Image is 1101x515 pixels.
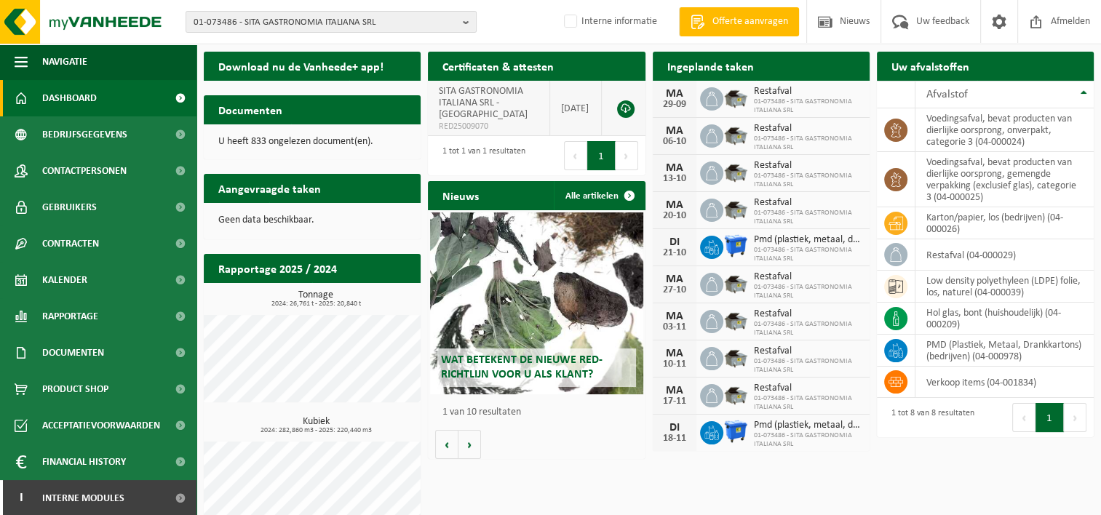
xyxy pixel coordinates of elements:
span: Restafval [754,383,862,394]
button: Next [616,141,638,170]
img: WB-1100-HPE-BE-01 [723,233,748,258]
img: WB-5000-GAL-GY-01 [723,308,748,332]
span: Restafval [754,346,862,357]
div: MA [660,125,689,137]
h3: Tonnage [211,290,421,308]
div: 20-10 [660,211,689,221]
span: Rapportage [42,298,98,335]
span: 01-073486 - SITA GASTRONOMIA ITALIANA SRL [754,97,862,115]
span: Acceptatievoorwaarden [42,407,160,444]
a: Wat betekent de nieuwe RED-richtlijn voor u als klant? [430,212,643,394]
span: Restafval [754,123,862,135]
span: Dashboard [42,80,97,116]
div: MA [660,348,689,359]
span: 01-073486 - SITA GASTRONOMIA ITALIANA SRL [754,320,862,338]
h2: Aangevraagde taken [204,174,335,202]
span: Restafval [754,197,862,209]
span: 01-073486 - SITA GASTRONOMIA ITALIANA SRL [754,135,862,152]
span: 01-073486 - SITA GASTRONOMIA ITALIANA SRL [754,394,862,412]
h2: Rapportage 2025 / 2024 [204,254,351,282]
a: Bekijk rapportage [312,282,419,311]
div: MA [660,199,689,211]
div: 03-11 [660,322,689,332]
div: MA [660,88,689,100]
span: 01-073486 - SITA GASTRONOMIA ITALIANA SRL [754,209,862,226]
h2: Ingeplande taken [653,52,768,80]
button: 1 [587,141,616,170]
span: Restafval [754,86,862,97]
a: Alle artikelen [554,181,644,210]
div: 21-10 [660,248,689,258]
h2: Uw afvalstoffen [877,52,984,80]
span: SITA GASTRONOMIA ITALIANA SRL - [GEOGRAPHIC_DATA] [439,86,528,120]
img: WB-5000-GAL-GY-01 [723,345,748,370]
span: Bedrijfsgegevens [42,116,127,153]
span: Afvalstof [926,89,968,100]
div: MA [660,162,689,174]
span: Kalender [42,262,87,298]
td: [DATE] [550,81,603,136]
div: 10-11 [660,359,689,370]
span: Contracten [42,225,99,262]
td: voedingsafval, bevat producten van dierlijke oorsprong, gemengde verpakking (exclusief glas), cat... [915,152,1094,207]
span: Documenten [42,335,104,371]
td: PMD (Plastiek, Metaal, Drankkartons) (bedrijven) (04-000978) [915,335,1094,367]
button: Vorige [435,430,458,459]
button: 01-073486 - SITA GASTRONOMIA ITALIANA SRL [186,11,477,33]
div: 1 tot 1 van 1 resultaten [435,140,525,172]
span: RED25009070 [439,121,538,132]
span: 01-073486 - SITA GASTRONOMIA ITALIANA SRL [754,246,862,263]
td: restafval (04-000029) [915,239,1094,271]
td: low density polyethyleen (LDPE) folie, los, naturel (04-000039) [915,271,1094,303]
button: 1 [1036,403,1064,432]
span: 01-073486 - SITA GASTRONOMIA ITALIANA SRL [754,357,862,375]
p: Geen data beschikbaar. [218,215,406,225]
label: Interne informatie [561,11,657,33]
span: Restafval [754,271,862,283]
div: MA [660,274,689,285]
td: hol glas, bont (huishoudelijk) (04-000209) [915,303,1094,335]
img: WB-5000-GAL-GY-01 [723,196,748,221]
span: 01-073486 - SITA GASTRONOMIA ITALIANA SRL [754,431,862,449]
span: 2024: 282,860 m3 - 2025: 220,440 m3 [211,427,421,434]
div: 27-10 [660,285,689,295]
img: WB-5000-GAL-GY-01 [723,85,748,110]
button: Previous [1012,403,1036,432]
span: Product Shop [42,371,108,407]
img: WB-5000-GAL-GY-01 [723,159,748,184]
td: karton/papier, los (bedrijven) (04-000026) [915,207,1094,239]
button: Next [1064,403,1086,432]
p: 1 van 10 resultaten [442,407,637,418]
span: 2024: 26,761 t - 2025: 20,840 t [211,300,421,308]
img: WB-5000-GAL-GY-01 [723,122,748,147]
img: WB-5000-GAL-GY-01 [723,382,748,407]
div: DI [660,236,689,248]
button: Volgende [458,430,481,459]
a: Offerte aanvragen [679,7,799,36]
h2: Download nu de Vanheede+ app! [204,52,398,80]
span: Wat betekent de nieuwe RED-richtlijn voor u als klant? [441,354,603,380]
span: 01-073486 - SITA GASTRONOMIA ITALIANA SRL [194,12,457,33]
span: Restafval [754,308,862,320]
span: 01-073486 - SITA GASTRONOMIA ITALIANA SRL [754,283,862,300]
div: DI [660,422,689,434]
div: 18-11 [660,434,689,444]
span: Navigatie [42,44,87,80]
div: 17-11 [660,396,689,407]
span: Contactpersonen [42,153,127,189]
h2: Nieuws [428,181,493,209]
div: MA [660,311,689,322]
h2: Documenten [204,95,297,124]
span: Gebruikers [42,189,97,225]
span: Pmd (plastiek, metaal, drankkartons) (bedrijven) [754,234,862,246]
span: 01-073486 - SITA GASTRONOMIA ITALIANA SRL [754,172,862,189]
img: WB-1100-HPE-BE-01 [723,419,748,444]
h2: Certificaten & attesten [428,52,568,80]
p: U heeft 833 ongelezen document(en). [218,137,406,147]
h3: Kubiek [211,417,421,434]
td: voedingsafval, bevat producten van dierlijke oorsprong, onverpakt, categorie 3 (04-000024) [915,108,1094,152]
button: Previous [564,141,587,170]
span: Pmd (plastiek, metaal, drankkartons) (bedrijven) [754,420,862,431]
div: MA [660,385,689,396]
td: verkoop items (04-001834) [915,367,1094,398]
